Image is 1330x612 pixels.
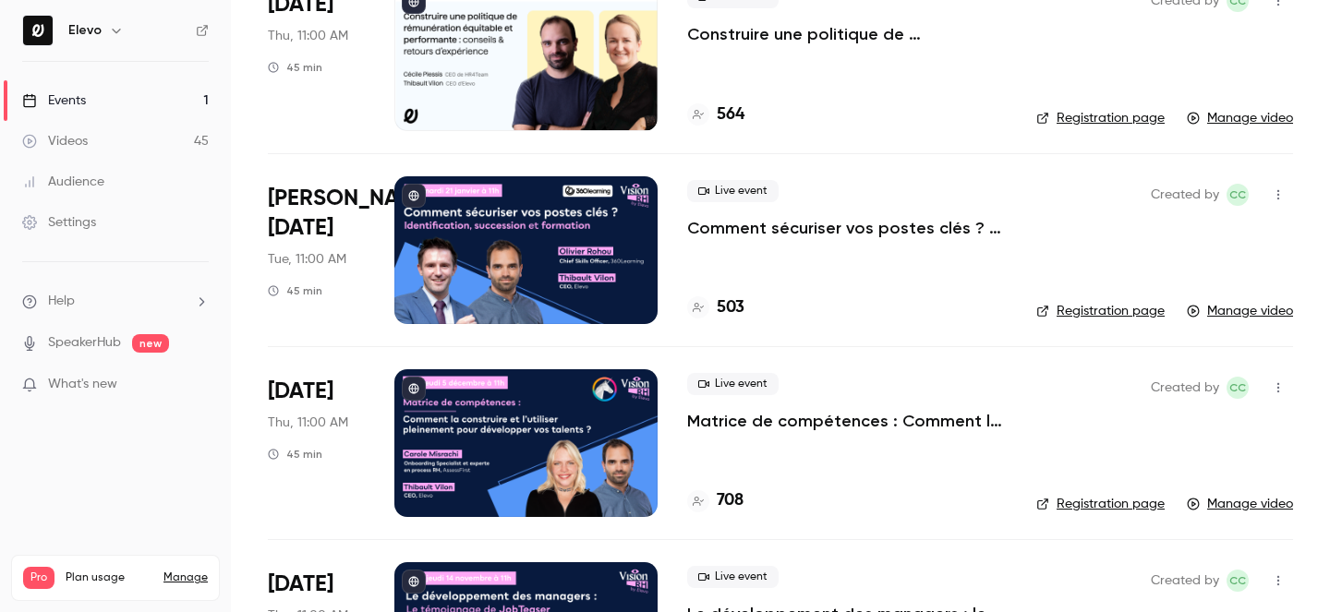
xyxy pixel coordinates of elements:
span: Thu, 11:00 AM [268,27,348,45]
div: Dec 5 Thu, 11:00 AM (Europe/Paris) [268,369,365,517]
h6: Elevo [68,21,102,40]
span: new [132,334,169,353]
a: Registration page [1036,495,1165,513]
a: Registration page [1036,302,1165,320]
span: Live event [687,373,779,395]
a: Matrice de compétences : Comment la construire et l’utiliser pleinement pour développer vos talen... [687,410,1007,432]
span: [DATE] [268,377,333,406]
span: [PERSON_NAME][DATE] [268,184,436,243]
span: Help [48,292,75,311]
a: Manage [163,570,208,585]
span: Live event [687,566,779,588]
h4: 564 [717,102,744,127]
a: Manage video [1187,302,1293,320]
span: Pro [23,567,54,589]
img: Elevo [23,16,53,45]
a: Manage video [1187,109,1293,127]
h4: 708 [717,488,744,513]
a: Construire une politique de rémunération équitable et performante : conseils & retours d’expérience [687,23,1007,45]
div: Audience [22,173,104,191]
span: CC [1229,570,1246,592]
a: SpeakerHub [48,333,121,353]
a: Registration page [1036,109,1165,127]
div: Settings [22,213,96,232]
span: CC [1229,184,1246,206]
h4: 503 [717,295,744,320]
span: Clara Courtillier [1227,570,1249,592]
span: Created by [1151,377,1219,399]
span: What's new [48,375,117,394]
div: Jan 21 Tue, 11:00 AM (Europe/Paris) [268,176,365,324]
span: Clara Courtillier [1227,184,1249,206]
span: Clara Courtillier [1227,377,1249,399]
div: 45 min [268,283,322,298]
span: Tue, 11:00 AM [268,250,346,269]
a: 708 [687,488,744,513]
a: 564 [687,102,744,127]
span: Thu, 11:00 AM [268,414,348,432]
iframe: Noticeable Trigger [187,377,209,393]
div: 45 min [268,60,322,75]
span: Live event [687,180,779,202]
a: Manage video [1187,495,1293,513]
a: Comment sécuriser vos postes clés ? Identification, succession et formation [687,217,1007,239]
li: help-dropdown-opener [22,292,209,311]
div: Videos [22,132,88,150]
span: CC [1229,377,1246,399]
span: Created by [1151,570,1219,592]
div: Events [22,91,86,110]
a: 503 [687,295,744,320]
span: Plan usage [66,570,152,585]
span: [DATE] [268,570,333,599]
span: Created by [1151,184,1219,206]
div: 45 min [268,447,322,462]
